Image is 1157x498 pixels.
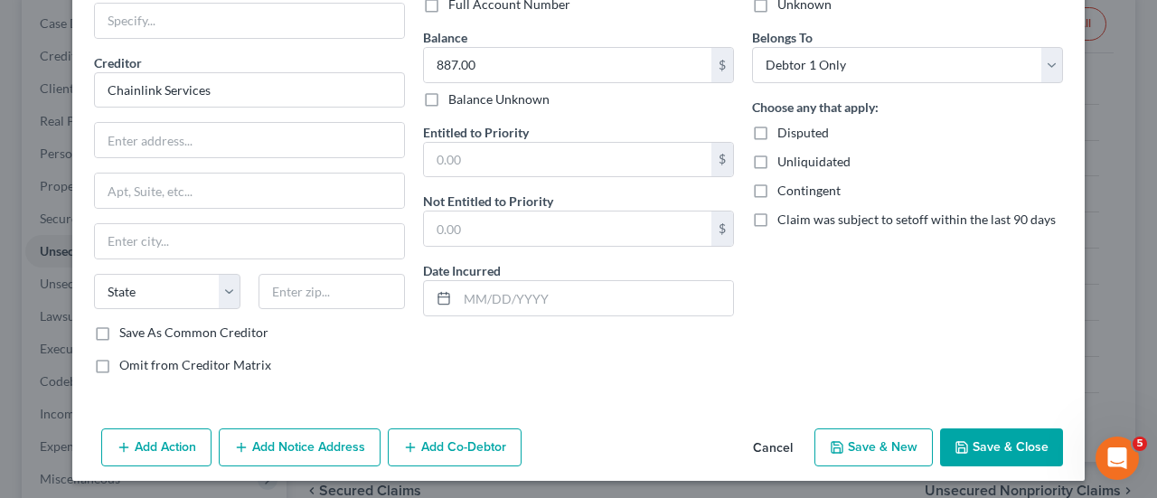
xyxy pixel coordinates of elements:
span: Unliquidated [777,154,851,169]
button: Save & Close [940,428,1063,466]
label: Not Entitled to Priority [423,192,553,211]
label: Entitled to Priority [423,123,529,142]
input: 0.00 [424,143,711,177]
input: Enter address... [95,123,404,157]
span: Creditor [94,55,142,70]
button: Cancel [738,430,807,466]
button: Add Action [101,428,212,466]
input: Apt, Suite, etc... [95,174,404,208]
div: $ [711,211,733,246]
button: Save & New [814,428,933,466]
label: Balance [423,28,467,47]
button: Add Co-Debtor [388,428,522,466]
label: Choose any that apply: [752,98,879,117]
iframe: Intercom live chat [1096,437,1139,480]
label: Save As Common Creditor [119,324,268,342]
input: Search creditor by name... [94,72,405,108]
span: Disputed [777,125,829,140]
span: 5 [1133,437,1147,451]
div: $ [711,143,733,177]
div: $ [711,48,733,82]
label: Balance Unknown [448,90,550,108]
span: Omit from Creditor Matrix [119,357,271,372]
span: Belongs To [752,30,813,45]
button: Add Notice Address [219,428,381,466]
input: Enter zip... [259,274,405,310]
span: Claim was subject to setoff within the last 90 days [777,211,1056,227]
input: Specify... [95,4,404,38]
input: 0.00 [424,211,711,246]
input: Enter city... [95,224,404,258]
input: MM/DD/YYYY [457,281,733,315]
span: Contingent [777,183,841,198]
label: Date Incurred [423,261,501,280]
input: 0.00 [424,48,711,82]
